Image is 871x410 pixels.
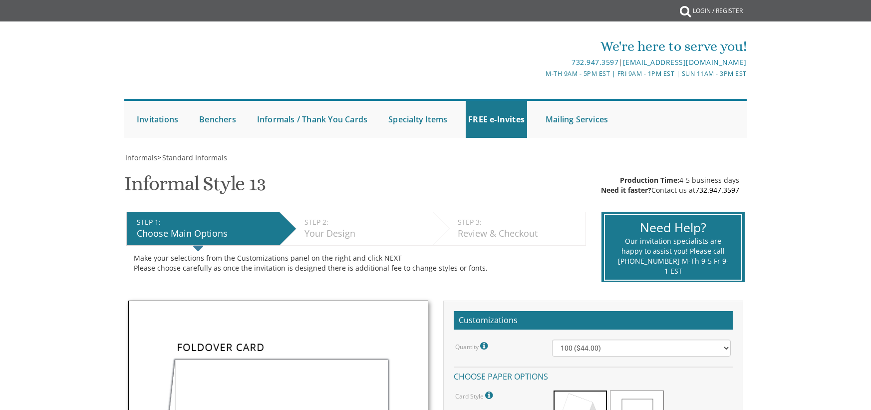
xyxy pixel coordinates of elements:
a: Informals [124,153,157,162]
span: > [157,153,227,162]
div: STEP 3: [458,217,581,227]
a: Standard Informals [161,153,227,162]
span: Production Time: [620,175,679,185]
span: Informals [125,153,157,162]
div: Make your selections from the Customizations panel on the right and click NEXT Please choose care... [134,253,579,273]
label: Quantity [455,340,490,353]
div: Your Design [304,227,428,240]
div: We're here to serve you! [332,36,747,56]
a: Informals / Thank You Cards [255,101,370,138]
h1: Informal Style 13 [124,173,266,202]
span: Need it faster? [601,185,651,195]
a: FREE e-Invites [466,101,527,138]
a: Specialty Items [386,101,450,138]
div: Need Help? [617,219,729,237]
span: Standard Informals [162,153,227,162]
a: 732.947.3597 [572,57,618,67]
div: M-Th 9am - 5pm EST | Fri 9am - 1pm EST | Sun 11am - 3pm EST [332,68,747,79]
a: 732.947.3597 [695,185,739,195]
div: Review & Checkout [458,227,581,240]
h4: Choose paper options [454,367,733,384]
div: Our invitation specialists are happy to assist you! Please call [PHONE_NUMBER] M-Th 9-5 Fr 9-1 EST [617,236,729,276]
div: 4-5 business days Contact us at [601,175,739,195]
a: Invitations [134,101,181,138]
div: Choose Main Options [137,227,275,240]
div: STEP 1: [137,217,275,227]
a: [EMAIL_ADDRESS][DOMAIN_NAME] [623,57,747,67]
h2: Customizations [454,311,733,330]
div: STEP 2: [304,217,428,227]
label: Card Style [455,389,495,402]
a: Benchers [197,101,239,138]
div: | [332,56,747,68]
a: Mailing Services [543,101,610,138]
